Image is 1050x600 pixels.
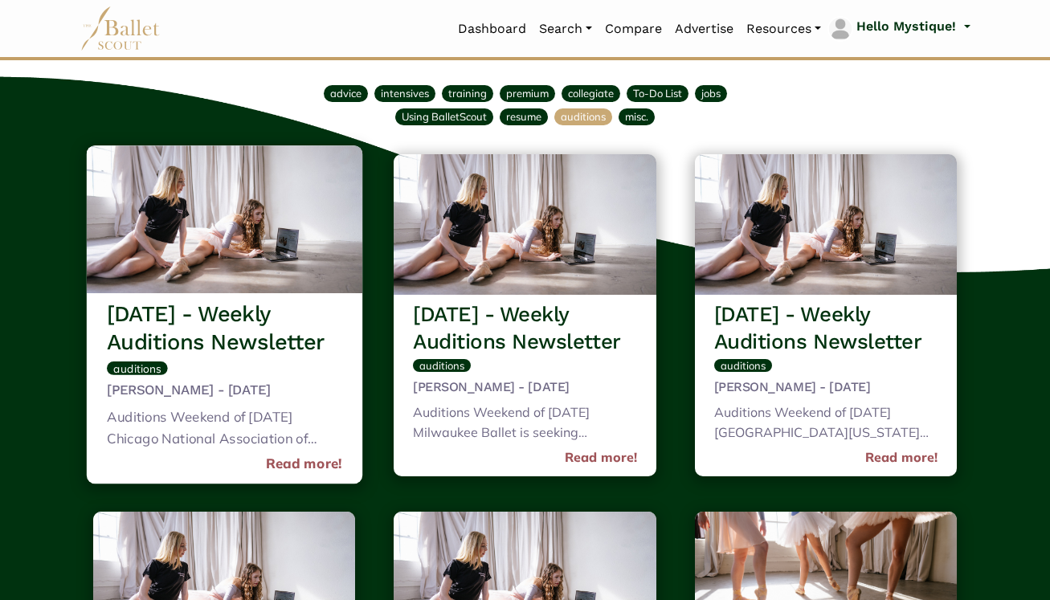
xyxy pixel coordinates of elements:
a: Search [533,12,599,46]
span: auditions [419,359,464,372]
h5: [PERSON_NAME] - [DATE] [413,379,637,396]
h5: [PERSON_NAME] - [DATE] [714,379,938,396]
span: misc. [625,110,648,123]
a: Compare [599,12,668,46]
h3: [DATE] - Weekly Auditions Newsletter [107,300,342,357]
a: Read more! [865,447,938,468]
span: collegiate [568,87,614,100]
span: auditions [561,110,606,123]
span: training [448,87,487,100]
a: profile picture Hello Mystique! [827,16,970,42]
div: Auditions Weekend of [DATE] [GEOGRAPHIC_DATA][US_STATE] has an audition for their Dance Major Pro... [714,402,938,447]
h5: [PERSON_NAME] - [DATE] [107,382,342,399]
span: auditions [113,361,161,374]
a: Resources [740,12,827,46]
img: header_image.img [86,145,362,293]
span: advice [330,87,362,100]
p: Hello Mystique! [856,16,956,37]
span: auditions [721,359,766,372]
img: header_image.img [695,154,958,295]
span: jobs [701,87,721,100]
a: Read more! [266,454,342,476]
span: Using BalletScout [402,110,487,123]
a: Advertise [668,12,740,46]
a: Read more! [565,447,637,468]
span: resume [506,110,541,123]
div: Auditions Weekend of [DATE] Milwaukee Ballet is seeking choreographers for Genesis 2026 until 10/... [413,402,637,447]
span: intensives [381,87,429,100]
a: Dashboard [451,12,533,46]
span: premium [506,87,549,100]
span: To-Do List [633,87,682,100]
img: header_image.img [394,154,656,295]
div: Auditions Weekend of [DATE] Chicago National Association of Dance Masters has an audition for the... [107,406,342,453]
img: profile picture [829,18,852,40]
h3: [DATE] - Weekly Auditions Newsletter [714,301,938,356]
h3: [DATE] - Weekly Auditions Newsletter [413,301,637,356]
